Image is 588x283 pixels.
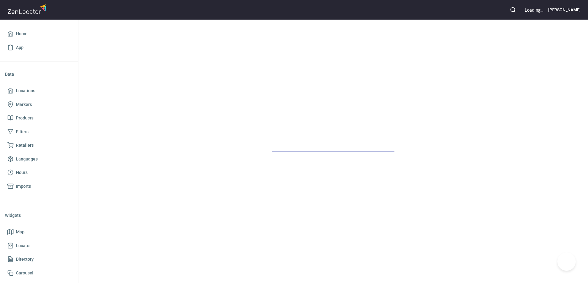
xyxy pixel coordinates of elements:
a: Markers [5,98,73,111]
span: Languages [16,155,38,163]
a: Languages [5,152,73,166]
span: App [16,44,24,51]
span: Imports [16,183,31,190]
a: Imports [5,179,73,193]
span: Carousel [16,269,33,277]
li: Widgets [5,208,73,223]
span: Locator [16,242,31,250]
span: Directory [16,255,34,263]
a: Map [5,225,73,239]
div: Loading... [525,7,543,13]
span: Markers [16,101,32,108]
span: Locations [16,87,35,95]
iframe: Help Scout Beacon - Open [557,252,576,271]
h6: [PERSON_NAME] [548,6,581,13]
a: Home [5,27,73,41]
span: Retailers [16,141,34,149]
span: Map [16,228,24,236]
a: Products [5,111,73,125]
a: Hours [5,166,73,179]
a: App [5,41,73,55]
span: Products [16,114,33,122]
a: Locator [5,239,73,253]
img: zenlocator [7,2,48,16]
button: Search [506,3,520,17]
span: Home [16,30,28,38]
button: [PERSON_NAME] [548,3,581,17]
a: Carousel [5,266,73,280]
a: Filters [5,125,73,139]
span: Hours [16,169,28,176]
a: Retailers [5,138,73,152]
span: Filters [16,128,28,136]
a: Directory [5,252,73,266]
li: Data [5,67,73,81]
a: Locations [5,84,73,98]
